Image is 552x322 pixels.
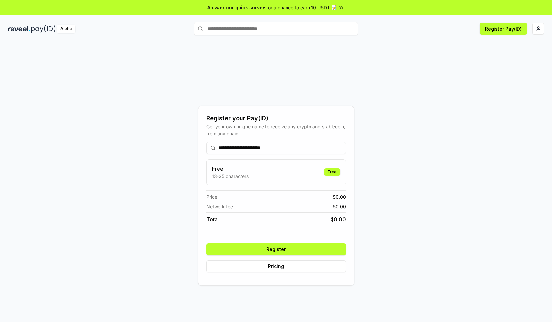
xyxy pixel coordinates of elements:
span: for a chance to earn 10 USDT 📝 [266,4,337,11]
span: $ 0.00 [333,203,346,210]
div: Register your Pay(ID) [206,114,346,123]
span: Answer our quick survey [207,4,265,11]
div: Get your own unique name to receive any crypto and stablecoin, from any chain [206,123,346,137]
div: Free [324,168,340,176]
span: Price [206,193,217,200]
button: Pricing [206,260,346,272]
img: reveel_dark [8,25,30,33]
button: Register [206,243,346,255]
span: $ 0.00 [331,215,346,223]
span: $ 0.00 [333,193,346,200]
h3: Free [212,165,249,173]
img: pay_id [31,25,56,33]
span: Total [206,215,219,223]
div: Alpha [57,25,75,33]
p: 13-25 characters [212,173,249,180]
button: Register Pay(ID) [480,23,527,35]
span: Network fee [206,203,233,210]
